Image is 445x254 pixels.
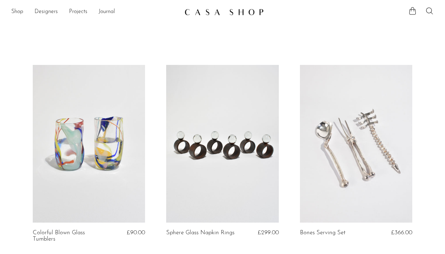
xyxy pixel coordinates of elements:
a: Colorful Blown Glass Tumblers [33,230,107,243]
ul: NEW HEADER MENU [11,6,179,18]
span: £90.00 [127,230,145,236]
a: Shop [11,7,23,17]
a: Bones Serving Set [300,230,345,236]
a: Sphere Glass Napkin Rings [166,230,234,236]
span: £366.00 [391,230,412,236]
a: Projects [69,7,87,17]
a: Journal [99,7,115,17]
span: £299.00 [258,230,279,236]
nav: Desktop navigation [11,6,179,18]
a: Designers [35,7,58,17]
